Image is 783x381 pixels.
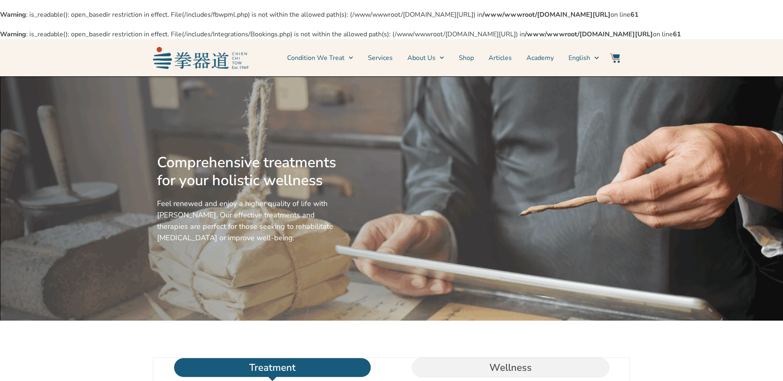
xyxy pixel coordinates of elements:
[368,48,393,68] a: Services
[568,53,590,63] span: English
[157,154,340,190] h2: Comprehensive treatments for your holistic wellness
[568,48,599,68] a: English
[459,48,474,68] a: Shop
[610,53,620,63] img: Website Icon-03
[525,30,653,39] b: /www/wwwroot/[DOMAIN_NAME][URL]
[673,30,681,39] b: 61
[252,48,599,68] nav: Menu
[157,198,340,244] p: Feel renewed and enjoy a higher quality of life with [PERSON_NAME]. Our effective treatments and ...
[489,48,512,68] a: Articles
[526,48,554,68] a: Academy
[287,48,353,68] a: Condition We Treat
[407,48,444,68] a: About Us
